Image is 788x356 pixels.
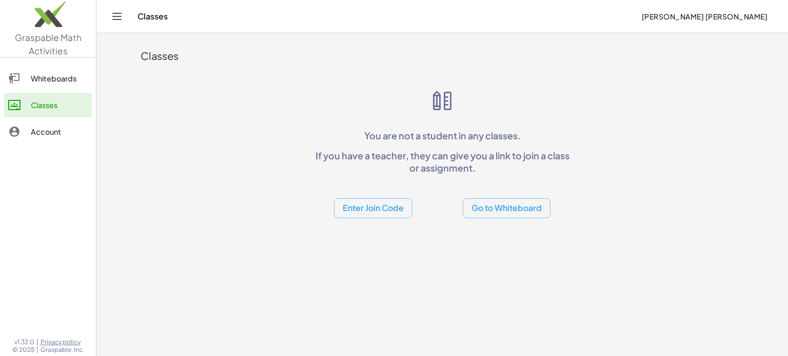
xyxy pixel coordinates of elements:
span: © 2025 [12,346,34,354]
span: Graspable, Inc. [41,346,84,354]
div: Classes [141,49,744,63]
button: Toggle navigation [109,8,125,25]
span: [PERSON_NAME] [PERSON_NAME] [641,12,767,21]
button: [PERSON_NAME] [PERSON_NAME] [633,7,776,26]
a: Account [4,119,92,144]
span: Graspable Math Activities [15,32,82,56]
p: If you have a teacher, they can give you a link to join a class or assignment. [311,150,574,174]
div: Account [31,125,88,138]
a: Classes [4,93,92,117]
div: Classes [31,99,88,111]
span: | [36,346,38,354]
a: Privacy policy [41,338,84,346]
span: v1.32.0 [14,338,34,346]
p: You are not a student in any classes. [311,130,574,141]
span: | [36,338,38,346]
a: Whiteboards [4,66,92,91]
div: Whiteboards [31,72,88,85]
button: Go to Whiteboard [463,198,550,218]
button: Enter Join Code [334,198,412,218]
